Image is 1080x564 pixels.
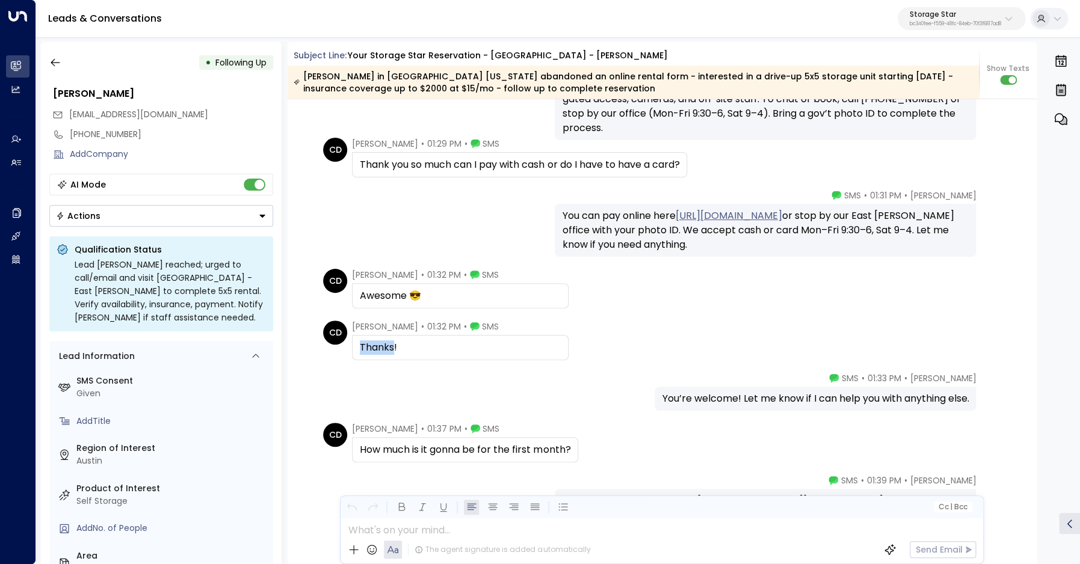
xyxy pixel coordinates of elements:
div: Self Storage [76,495,268,507]
button: Cc|Bcc [934,501,972,513]
span: 01:39 PM [866,474,901,486]
span: • [904,372,907,384]
div: CD [323,320,347,345]
span: catherinesmom695@gmail.com [69,108,208,121]
span: • [421,138,424,150]
span: • [421,423,424,435]
div: You’re welcome! Let me know if I can help you with anything else. [662,391,969,406]
span: 01:31 PM [869,189,901,201]
div: Thanks! [360,340,561,355]
div: AddCompany [70,148,273,161]
div: AI Mode [70,179,106,191]
div: CD [323,423,347,447]
span: • [421,320,424,333]
span: • [860,474,863,486]
div: You can pay online here or stop by our East [PERSON_NAME] office with your photo ID. We accept ca... [562,209,969,252]
span: • [904,189,907,201]
span: • [464,423,467,435]
label: Area [76,550,268,562]
div: Button group with a nested menu [49,205,273,227]
div: Given [76,387,268,400]
span: SMS [483,138,499,150]
span: [PERSON_NAME] [352,320,418,333]
div: How much is it gonna be for the first month? [360,443,570,457]
div: Thank you so much can I pay with cash or do I have to have a card? [360,158,679,172]
button: Redo [365,500,380,515]
div: Actions [56,210,100,221]
div: [PERSON_NAME] in [GEOGRAPHIC_DATA] [US_STATE] abandoned an online rental form - interested in a d... [294,70,972,94]
div: Lead [PERSON_NAME] reached; urged to call/email and visit [GEOGRAPHIC_DATA] - East [PERSON_NAME] ... [75,258,266,324]
div: Austin [76,455,268,467]
span: 01:33 PM [867,372,901,384]
span: [PERSON_NAME] [910,189,976,201]
span: • [861,372,864,384]
span: • [464,269,467,281]
span: • [464,138,467,150]
label: SMS Consent [76,375,268,387]
span: Show Texts [987,63,1029,74]
p: bc340fee-f559-48fc-84eb-70f3f6817ad8 [910,22,1001,26]
span: [PERSON_NAME] [352,138,418,150]
div: Awesome 😎 [360,289,561,303]
button: Undo [344,500,359,515]
img: 120_headshot.jpg [981,372,1005,396]
a: [URL][DOMAIN_NAME] [675,209,782,223]
span: | [950,503,952,511]
span: Following Up [215,57,267,69]
span: • [863,189,866,201]
span: • [421,269,424,281]
p: Storage Star [910,11,1001,18]
div: AddNo. of People [76,522,268,535]
span: • [464,320,467,333]
span: 01:37 PM [427,423,461,435]
span: SMS [482,320,499,333]
span: SMS [482,269,499,281]
span: 01:32 PM [427,269,461,281]
span: SMS [483,423,499,435]
span: Subject Line: [294,49,347,61]
span: [PERSON_NAME] [352,269,418,281]
span: [PERSON_NAME] [352,423,418,435]
span: [PERSON_NAME] [910,372,976,384]
div: The agent signature is added automatically [415,544,590,555]
div: Lead Information [55,350,135,363]
span: SMS [841,474,857,486]
div: [PHONE_NUMBER] [70,128,273,141]
button: Actions [49,205,273,227]
span: Cc Bcc [939,503,967,511]
img: 120_headshot.jpg [981,189,1005,213]
label: Product of Interest [76,482,268,495]
button: Storage Starbc340fee-f559-48fc-84eb-70f3f6817ad8 [898,7,1025,30]
div: Break-ins are rare at our [GEOGRAPHIC_DATA][PERSON_NAME] location—we’ve got gated access, cameras... [562,78,969,135]
span: SMS [844,189,860,201]
div: • [205,52,211,73]
label: Region of Interest [76,442,268,455]
div: [PERSON_NAME] [53,87,273,101]
a: Leads & Conversations [48,11,162,25]
div: Your Storage Star Reservation - [GEOGRAPHIC_DATA] - [PERSON_NAME] [348,49,668,62]
span: 01:32 PM [427,320,461,333]
span: SMS [841,372,858,384]
div: CD [323,269,347,293]
div: CD [323,138,347,162]
img: 120_headshot.jpg [981,474,1005,498]
span: [PERSON_NAME] [910,474,976,486]
p: Qualification Status [75,244,266,256]
span: • [904,474,907,486]
span: [EMAIL_ADDRESS][DOMAIN_NAME] [69,108,208,120]
span: 01:29 PM [427,138,461,150]
div: AddTitle [76,415,268,428]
